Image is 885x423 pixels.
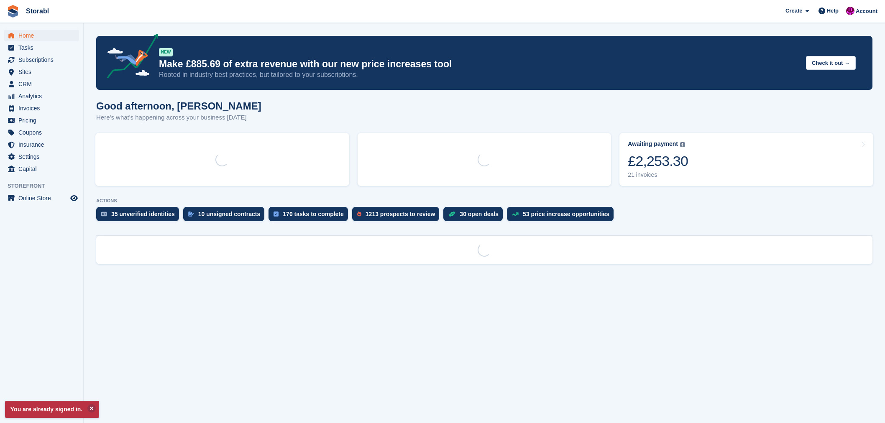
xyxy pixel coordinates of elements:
[4,127,79,138] a: menu
[7,5,19,18] img: stora-icon-8386f47178a22dfd0bd8f6a31ec36ba5ce8667c1dd55bd0f319d3a0aa187defe.svg
[4,54,79,66] a: menu
[159,48,173,56] div: NEW
[4,163,79,175] a: menu
[806,56,856,70] button: Check it out →
[8,182,83,190] span: Storefront
[18,163,69,175] span: Capital
[269,207,352,225] a: 170 tasks to complete
[96,113,261,122] p: Here's what's happening across your business [DATE]
[18,90,69,102] span: Analytics
[4,192,79,204] a: menu
[443,207,507,225] a: 30 open deals
[4,151,79,163] a: menu
[101,211,107,217] img: verify_identity-adf6edd0f0f0b5bbfe63781bf79b02c33cf7c696d77639b501bdc392416b5a36.svg
[18,30,69,41] span: Home
[4,66,79,78] a: menu
[111,211,175,217] div: 35 unverified identities
[100,34,159,82] img: price-adjustments-announcement-icon-8257ccfd72463d97f412b2fc003d46551f7dbcb40ab6d574587a9cd5c0d94...
[18,66,69,78] span: Sites
[18,151,69,163] span: Settings
[5,401,99,418] p: You are already signed in.
[357,211,361,217] img: prospect-51fa495bee0391a8d652442698ab0144808aea92771e9ea1ae160a38d050c398.svg
[274,211,279,217] img: task-75834270c22a3079a89374b754ae025e5fb1db73e45f91037f5363f120a921f8.svg
[18,139,69,150] span: Insurance
[366,211,435,217] div: 1213 prospects to review
[18,54,69,66] span: Subscriptions
[96,207,183,225] a: 35 unverified identities
[18,78,69,90] span: CRM
[619,133,873,186] a: Awaiting payment £2,253.30 21 invoices
[827,7,839,15] span: Help
[159,70,799,79] p: Rooted in industry best practices, but tailored to your subscriptions.
[69,193,79,203] a: Preview store
[856,7,877,15] span: Account
[4,90,79,102] a: menu
[785,7,802,15] span: Create
[352,207,444,225] a: 1213 prospects to review
[283,211,344,217] div: 170 tasks to complete
[507,207,618,225] a: 53 price increase opportunities
[448,211,455,217] img: deal-1b604bf984904fb50ccaf53a9ad4b4a5d6e5aea283cecdc64d6e3604feb123c2.svg
[628,140,678,148] div: Awaiting payment
[628,171,688,178] div: 21 invoices
[4,139,79,150] a: menu
[4,102,79,114] a: menu
[96,198,872,204] p: ACTIONS
[183,207,269,225] a: 10 unsigned contracts
[4,115,79,126] a: menu
[18,192,69,204] span: Online Store
[18,127,69,138] span: Coupons
[198,211,261,217] div: 10 unsigned contracts
[23,4,52,18] a: Storabl
[188,211,194,217] img: contract_signature_icon-13c848040528278c33f63329250d36e43548de30e8caae1d1a13099fd9432cc5.svg
[159,58,799,70] p: Make £885.69 of extra revenue with our new price increases tool
[523,211,609,217] div: 53 price increase opportunities
[460,211,499,217] div: 30 open deals
[96,100,261,112] h1: Good afternoon, [PERSON_NAME]
[680,142,685,147] img: icon-info-grey-7440780725fd019a000dd9b08b2336e03edf1995a4989e88bcd33f0948082b44.svg
[628,153,688,170] div: £2,253.30
[18,102,69,114] span: Invoices
[18,42,69,54] span: Tasks
[512,212,519,216] img: price_increase_opportunities-93ffe204e8149a01c8c9dc8f82e8f89637d9d84a8eef4429ea346261dce0b2c0.svg
[4,42,79,54] a: menu
[4,30,79,41] a: menu
[18,115,69,126] span: Pricing
[4,78,79,90] a: menu
[846,7,854,15] img: Helen Morton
